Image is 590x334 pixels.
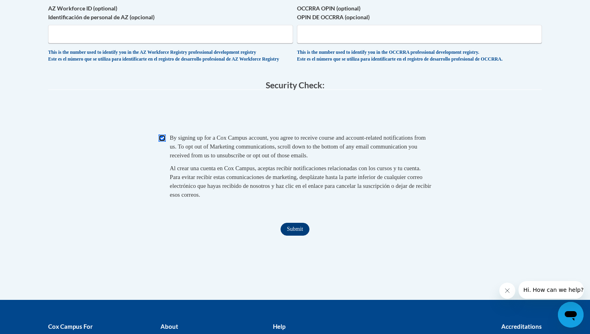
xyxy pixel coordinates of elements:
span: Security Check: [266,80,325,90]
span: By signing up for a Cox Campus account, you agree to receive course and account-related notificat... [170,134,426,159]
iframe: Message from company [519,281,584,299]
input: Submit [281,223,309,236]
iframe: Close message [499,283,515,299]
div: This is the number used to identify you in the AZ Workforce Registry professional development reg... [48,49,293,63]
b: About [161,323,178,330]
div: This is the number used to identify you in the OCCRRA professional development registry. Este es ... [297,49,542,63]
b: Help [273,323,285,330]
b: Cox Campus For [48,323,93,330]
iframe: reCAPTCHA [234,98,356,129]
iframe: Button to launch messaging window [558,302,584,328]
span: Al crear una cuenta en Cox Campus, aceptas recibir notificaciones relacionadas con los cursos y t... [170,165,431,198]
label: OCCRRA OPIN (optional) OPIN DE OCCRRA (opcional) [297,4,542,22]
b: Accreditations [501,323,542,330]
label: AZ Workforce ID (optional) Identificación de personal de AZ (opcional) [48,4,293,22]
